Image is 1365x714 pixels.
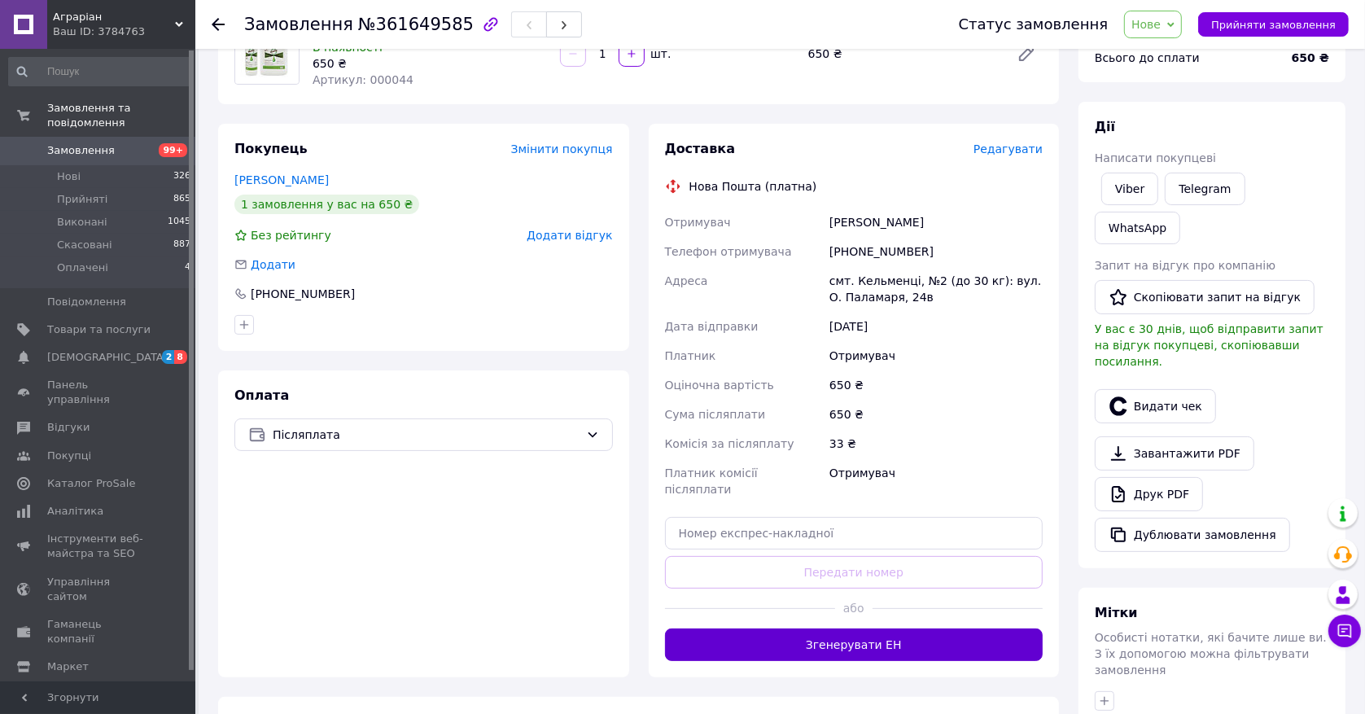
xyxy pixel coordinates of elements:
span: Покупці [47,449,91,463]
span: Гаманець компанії [47,617,151,646]
button: Скопіювати запит на відгук [1095,280,1315,314]
button: Дублювати замовлення [1095,518,1290,552]
span: Платник комісії післяплати [665,467,758,496]
span: Виконані [57,215,107,230]
span: 99+ [159,143,187,157]
div: 33 ₴ [826,429,1046,458]
span: Написати покупцеві [1095,151,1216,164]
span: Замовлення [47,143,115,158]
div: 650 ₴ [313,55,547,72]
span: Інструменти веб-майстра та SEO [47,532,151,561]
div: [PHONE_NUMBER] [826,237,1046,266]
button: Чат з покупцем [1328,615,1361,647]
span: Скасовані [57,238,112,252]
div: Отримувач [826,458,1046,504]
div: смт. Кельменці, №2 (до 30 кг): вул. О. Паламаря, 24в [826,266,1046,312]
span: Оціночна вартість [665,379,774,392]
div: Нова Пошта (платна) [685,178,821,195]
span: Додати відгук [527,229,612,242]
span: Покупець [234,141,308,156]
span: Оплачені [57,261,108,275]
span: Додати [251,258,295,271]
button: Згенерувати ЕН [665,629,1043,661]
span: Замовлення та повідомлення [47,101,195,130]
div: [PERSON_NAME] [826,208,1046,237]
span: 2 [162,350,175,364]
span: Адреса [665,274,708,287]
div: [DATE] [826,312,1046,341]
span: Всього до сплати [1095,51,1200,64]
div: Отримувач [826,341,1046,370]
span: Редагувати [973,142,1043,156]
a: WhatsApp [1095,212,1180,244]
button: Видати чек [1095,389,1216,423]
span: Отримувач [665,216,731,229]
span: Прийняті [57,192,107,207]
input: Пошук [8,57,192,86]
span: Доставка [665,141,736,156]
span: Управління сайтом [47,575,151,604]
span: Аграріан [53,10,175,24]
span: 8 [174,350,187,364]
span: №361649585 [358,15,474,34]
div: [PHONE_NUMBER] [249,286,357,302]
span: Сума післяплати [665,408,766,421]
span: Дата відправки [665,320,759,333]
span: Телефон отримувача [665,245,792,258]
div: 650 ₴ [826,370,1046,400]
span: Без рейтингу [251,229,331,242]
span: або [835,600,873,616]
div: шт. [646,46,672,62]
a: [PERSON_NAME] [234,173,329,186]
div: Ваш ID: 3784763 [53,24,195,39]
span: Повідомлення [47,295,126,309]
span: Мітки [1095,605,1138,620]
div: 1 замовлення у вас на 650 ₴ [234,195,419,214]
a: Редагувати [1010,37,1043,70]
span: Комісія за післяплату [665,437,794,450]
span: 326 [173,169,190,184]
span: Каталог ProSale [47,476,135,491]
span: Прийняти замовлення [1211,19,1336,31]
span: Товари та послуги [47,322,151,337]
a: Друк PDF [1095,477,1203,511]
span: 4 [185,261,190,275]
b: 650 ₴ [1292,51,1329,64]
span: 1045 [168,215,190,230]
span: Оплата [234,388,289,403]
div: 650 ₴ [826,400,1046,429]
img: Регулятор ростe Келпак РК - 1 л [235,20,298,84]
span: Особисті нотатки, які бачите лише ви. З їх допомогою можна фільтрувати замовлення [1095,631,1327,677]
span: Нове [1131,18,1161,31]
a: Viber [1101,173,1158,205]
span: Маркет [47,659,89,674]
span: Нові [57,169,81,184]
div: Повернутися назад [212,16,225,33]
span: Платник [665,349,716,362]
span: Дії [1095,119,1115,134]
span: Змінити покупця [511,142,613,156]
div: 650 ₴ [802,42,1004,65]
span: Аналітика [47,504,103,519]
span: Запит на відгук про компанію [1095,259,1275,272]
span: У вас є 30 днів, щоб відправити запит на відгук покупцеві, скопіювавши посилання. [1095,322,1323,368]
a: Telegram [1165,173,1245,205]
span: [DEMOGRAPHIC_DATA] [47,350,168,365]
a: Завантажити PDF [1095,436,1254,471]
button: Прийняти замовлення [1198,12,1349,37]
div: Статус замовлення [959,16,1109,33]
span: В наявності [313,41,383,54]
span: Артикул: 000044 [313,73,413,86]
span: 887 [173,238,190,252]
span: Відгуки [47,420,90,435]
span: 865 [173,192,190,207]
span: Післяплата [273,426,580,444]
span: Панель управління [47,378,151,407]
span: Замовлення [244,15,353,34]
input: Номер експрес-накладної [665,517,1043,550]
